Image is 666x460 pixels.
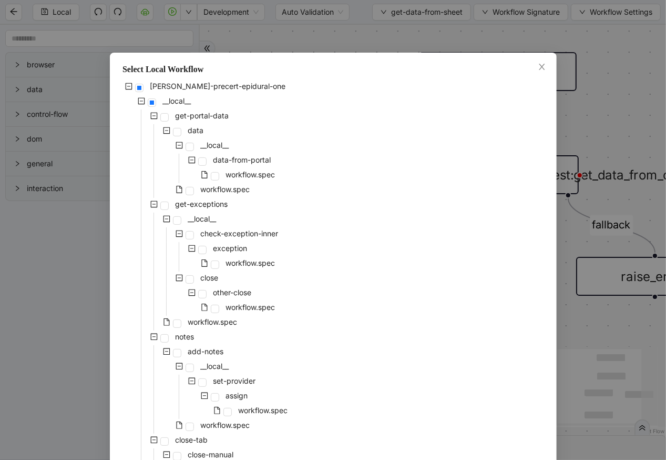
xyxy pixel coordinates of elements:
[186,345,226,358] span: add-notes
[200,273,218,282] span: close
[211,154,273,166] span: data-from-portal
[138,97,145,105] span: minus-square
[213,288,251,297] span: other-close
[201,392,208,399] span: minus-square
[211,286,253,299] span: other-close
[186,124,206,137] span: data
[238,406,288,415] span: workflow.spec
[176,142,183,149] span: minus-square
[201,171,208,178] span: file
[188,156,196,164] span: minus-square
[188,347,223,356] span: add-notes
[176,274,183,282] span: minus-square
[186,213,218,225] span: __local__
[226,170,275,179] span: workflow.spec
[160,95,193,107] span: __local__
[200,141,229,149] span: __local__
[213,376,255,385] span: set-provider
[538,63,546,71] span: close
[150,201,158,208] span: minus-square
[173,198,230,211] span: get-exceptions
[122,63,544,76] div: Select Local Workflow
[150,112,158,119] span: minus-square
[173,434,210,446] span: close-tab
[211,242,249,255] span: exception
[213,244,247,253] span: exception
[175,111,229,120] span: get-portal-data
[213,407,221,414] span: file
[223,301,277,314] span: workflow.spec
[536,62,548,73] button: Close
[226,391,248,400] span: assign
[198,272,220,284] span: close
[186,316,239,328] span: workflow.spec
[188,289,196,296] span: minus-square
[201,304,208,311] span: file
[162,96,191,105] span: __local__
[173,109,231,122] span: get-portal-data
[223,257,277,269] span: workflow.spec
[188,377,196,385] span: minus-square
[163,318,170,326] span: file
[163,348,170,355] span: minus-square
[175,332,194,341] span: notes
[176,186,183,193] span: file
[200,229,278,238] span: check-exception-inner
[150,82,285,91] span: [PERSON_NAME]-precert-epidural-one
[176,363,183,370] span: minus-square
[200,421,250,429] span: workflow.spec
[188,126,203,135] span: data
[213,155,271,164] span: data-from-portal
[236,404,290,417] span: workflow.spec
[200,362,229,371] span: __local__
[175,435,208,444] span: close-tab
[188,214,216,223] span: __local__
[163,451,170,458] span: minus-square
[198,360,231,373] span: __local__
[226,258,275,267] span: workflow.spec
[148,80,288,93] span: rothman-precert-epidural-one
[150,436,158,444] span: minus-square
[223,389,250,402] span: assign
[173,331,196,343] span: notes
[150,333,158,341] span: minus-square
[211,375,258,387] span: set-provider
[198,183,252,196] span: workflow.spec
[223,168,277,181] span: workflow.spec
[198,139,231,152] span: __local__
[163,215,170,223] span: minus-square
[163,127,170,134] span: minus-square
[176,422,183,429] span: file
[176,230,183,237] span: minus-square
[188,450,233,459] span: close-manual
[198,419,252,432] span: workflow.spec
[125,83,132,90] span: minus-square
[175,199,228,208] span: get-exceptions
[188,317,237,326] span: workflow.spec
[200,185,250,194] span: workflow.spec
[198,227,280,240] span: check-exception-inner
[188,245,196,252] span: minus-square
[226,303,275,312] span: workflow.spec
[201,259,208,267] span: file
